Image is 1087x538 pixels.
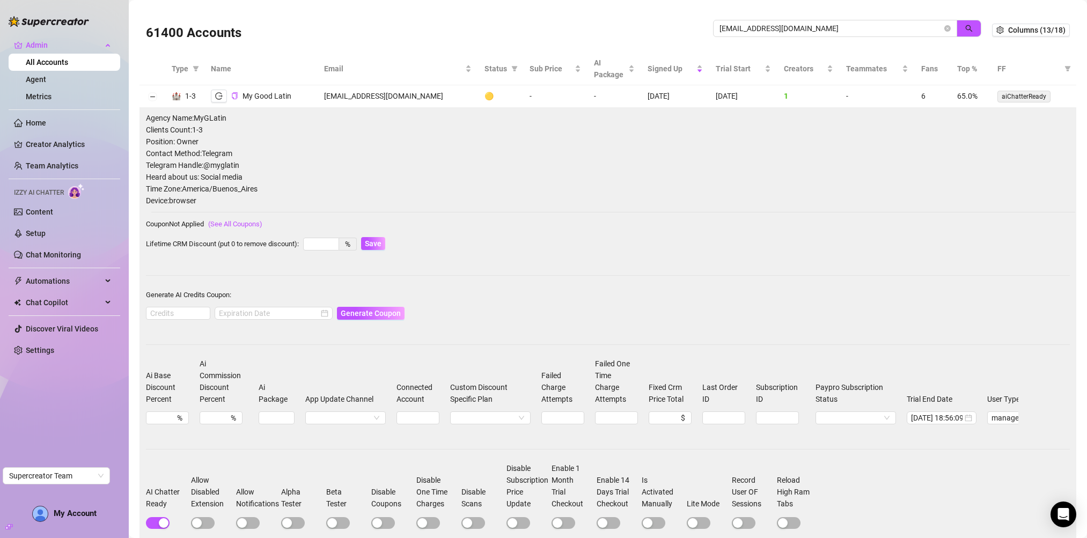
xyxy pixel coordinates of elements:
button: Record User OF Sessions [732,517,755,529]
label: Allow Notifications [236,486,279,510]
td: - [523,85,587,108]
label: Subscription ID [756,381,805,405]
label: Ai Base Discount Percent [146,370,189,405]
span: Izzy AI Chatter [14,188,64,198]
img: Chat Copilot [14,299,21,306]
span: Automations [26,272,102,290]
label: Disable One Time Charges [416,474,459,510]
input: Failed One Time Charge Attempts [596,412,637,424]
span: filter [193,65,199,72]
th: Teammates [840,53,915,85]
span: Supercreator Team [9,468,104,484]
div: 1-3 [185,90,196,102]
td: - [587,85,641,108]
span: Save [365,239,381,248]
span: Heard about us: Social media [146,171,1070,183]
td: [EMAIL_ADDRESS][DOMAIN_NAME] [318,85,478,108]
span: close-circle [944,25,951,32]
input: Ai Package [259,411,295,424]
a: Settings [26,346,54,355]
span: Signed Up [648,63,694,75]
button: AI Chatter Ready [146,517,170,529]
span: copy [231,92,238,99]
span: 1 [784,92,788,100]
label: Enable 1 Month Trial Checkout [552,462,594,510]
a: Creator Analytics [26,136,112,153]
span: Generate Coupon [341,309,401,318]
a: Metrics [26,92,52,101]
label: User Type [987,393,1027,405]
input: Trial End Date [911,412,963,424]
button: Alpha Tester [281,517,305,529]
span: build [5,523,13,530]
span: Coupon Not Applied [146,220,204,228]
label: Is Activated Manually [642,474,685,510]
button: Collapse row [148,93,157,101]
span: setting [996,26,1004,34]
input: Connected Account [396,411,439,424]
div: Click to sort descending [664,35,752,56]
label: Allow Disabled Extension [191,474,234,510]
span: Trial Start [716,63,762,75]
th: Top % [951,53,991,85]
span: filter [190,61,201,77]
label: Failed One Time Charge Attempts [595,358,638,405]
span: filter [1064,65,1071,72]
div: % [339,238,357,250]
label: Failed Charge Attempts [541,370,584,405]
button: Generate Coupon [337,307,405,320]
th: Creators [777,53,839,85]
button: Copy Account UID [231,92,238,100]
input: Credits [146,307,210,319]
span: close-circle [965,414,972,422]
span: Chat Copilot [26,294,102,311]
a: Chat Monitoring [26,250,81,259]
span: - [846,92,848,100]
button: Lite Mode [687,517,710,529]
div: Open Intercom Messenger [1051,502,1076,527]
input: Subscription ID [757,412,798,424]
a: (See All Coupons) [208,220,262,228]
td: [DATE] [709,85,777,108]
label: Reload High Ram Tabs [777,474,820,510]
input: Last Order ID [703,412,745,424]
span: Status [484,63,507,75]
span: 65.0% [957,92,978,100]
th: Email [318,53,478,85]
button: Is Activated Manually [642,517,665,529]
button: Beta Tester [326,517,350,529]
span: Admin [26,36,102,54]
span: Device: browser [146,195,1070,207]
span: Time Zone: America/Buenos_Aires [146,183,1070,195]
label: Connected Account [396,381,439,405]
span: FF [997,63,1060,75]
button: Disable Subscription Price Update [506,517,530,529]
span: Agency Name: MyGLatin [146,112,1070,124]
label: Disable Coupons [371,486,414,510]
span: crown [14,41,23,49]
span: Sub Price [530,63,572,75]
h3: 61400 Accounts [146,25,241,42]
label: Record User OF Sessions [732,474,775,510]
label: Enable 14 Days Trial Checkout [597,474,640,510]
span: Telegram Handle: @myglatin [146,159,1070,171]
th: Trial Start [709,53,777,85]
button: Save [361,237,385,250]
a: Home [26,119,46,127]
td: [DATE] [641,85,709,108]
label: App Update Channel [305,393,380,405]
th: AI Package [587,53,641,85]
span: Columns (13/18) [1008,26,1066,34]
span: 🟡 [484,92,494,100]
input: Ai Commission Discount Percent [204,412,229,424]
button: Allow Disabled Extension [191,517,215,529]
span: Teammates [846,63,900,75]
label: Paypro Subscription Status [816,381,896,405]
span: search [965,25,973,32]
span: Position: Owner [146,136,1070,148]
img: logo-BBDzfeDw.svg [9,16,89,27]
th: Name [204,53,318,85]
button: Disable One Time Charges [416,517,440,529]
button: logout [211,90,227,102]
span: thunderbolt [14,277,23,285]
